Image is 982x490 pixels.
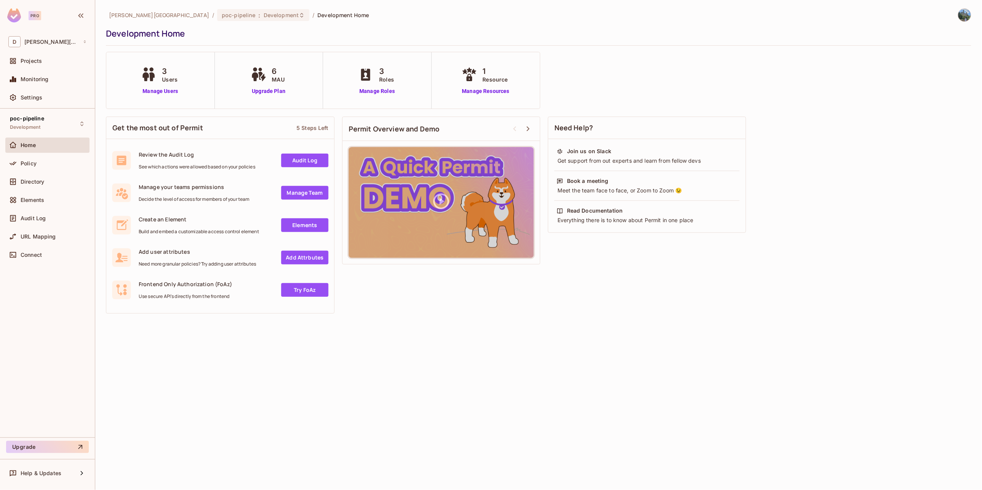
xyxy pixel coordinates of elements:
[139,261,256,267] span: Need more granular policies? Try adding user attributes
[567,177,609,185] div: Book a meeting
[317,11,369,19] span: Development Home
[567,147,611,155] div: Join us on Slack
[21,76,49,82] span: Monitoring
[139,183,250,191] span: Manage your teams permissions
[379,75,394,83] span: Roles
[139,216,259,223] span: Create an Element
[264,11,299,19] span: Development
[296,124,328,131] div: 5 Steps Left
[21,160,37,167] span: Policy
[139,164,255,170] span: See which actions were allowed based on your policies
[139,229,259,235] span: Build and embed a customizable access control element
[24,39,79,45] span: Workspace: david-santander
[281,251,328,264] a: Add Attrbutes
[21,142,36,148] span: Home
[21,94,42,101] span: Settings
[139,248,256,255] span: Add user attributes
[6,441,89,453] button: Upgrade
[109,11,209,19] span: the active workspace
[958,9,971,21] img: David Santander
[557,157,737,165] div: Get support from out experts and learn from fellow devs
[312,11,314,19] li: /
[21,234,56,240] span: URL Mapping
[483,75,508,83] span: Resource
[162,75,178,83] span: Users
[222,11,256,19] span: poc-pipeline
[272,66,285,77] span: 6
[10,115,44,122] span: poc-pipeline
[7,8,21,22] img: SReyMgAAAABJRU5ErkJggg==
[139,87,181,95] a: Manage Users
[281,154,328,167] a: Audit Log
[349,124,440,134] span: Permit Overview and Demo
[272,75,285,83] span: MAU
[356,87,398,95] a: Manage Roles
[21,58,42,64] span: Projects
[554,123,593,133] span: Need Help?
[21,197,44,203] span: Elements
[212,11,214,19] li: /
[483,66,508,77] span: 1
[112,123,203,133] span: Get the most out of Permit
[8,36,21,47] span: D
[460,87,512,95] a: Manage Resources
[249,87,288,95] a: Upgrade Plan
[139,151,255,158] span: Review the Audit Log
[139,293,232,299] span: Use secure API's directly from the frontend
[139,280,232,288] span: Frontend Only Authorization (FoAz)
[258,12,261,18] span: :
[21,252,42,258] span: Connect
[567,207,623,215] div: Read Documentation
[281,283,328,297] a: Try FoAz
[139,196,250,202] span: Decide the level of access for members of your team
[21,179,44,185] span: Directory
[162,66,178,77] span: 3
[557,187,737,194] div: Meet the team face to face, or Zoom to Zoom 😉
[379,66,394,77] span: 3
[21,470,61,476] span: Help & Updates
[557,216,737,224] div: Everything there is to know about Permit in one place
[281,218,328,232] a: Elements
[10,124,41,130] span: Development
[106,28,968,39] div: Development Home
[281,186,328,200] a: Manage Team
[21,215,46,221] span: Audit Log
[29,11,41,20] div: Pro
